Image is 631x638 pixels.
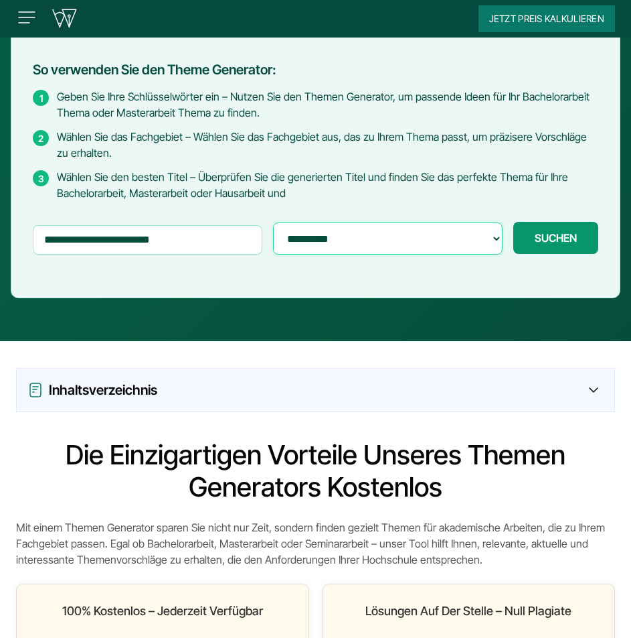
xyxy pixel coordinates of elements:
li: Wählen Sie den besten Titel – Überprüfen Sie die generierten Titel und finden Sie das perfekte Th... [33,169,598,201]
div: Inhaltsverzeichnis [27,379,604,401]
img: wirschreiben [51,9,78,29]
span: 1 [33,90,49,106]
h3: Lösungen auf der Stelle – Null Plagiate [337,598,602,625]
span: SUCHEN [535,232,577,244]
button: SUCHEN [513,222,598,254]
p: Mit einem Themen Generator sparen Sie nicht nur Zeit, sondern finden gezielt Themen für akademisc... [16,519,615,568]
li: Geben Sie Ihre Schlüsselwörter ein – Nutzen Sie den Themen Generator, um passende Ideen für Ihr B... [33,88,598,121]
img: Menu open [16,7,37,28]
h2: So verwenden Sie den Theme Generator: [33,62,598,78]
button: Jetzt Preis kalkulieren [478,5,615,32]
span: 2 [33,130,49,146]
h3: 100% kostenlos – Jederzeit verfügbar [30,598,295,625]
li: Wählen Sie das Fachgebiet – Wählen Sie das Fachgebiet aus, das zu Ihrem Thema passt, um präzisere... [33,129,598,161]
span: 3 [33,170,49,186]
h2: Die einzigartigen Vorteile unseres Themen Generators kostenlos [16,439,615,503]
